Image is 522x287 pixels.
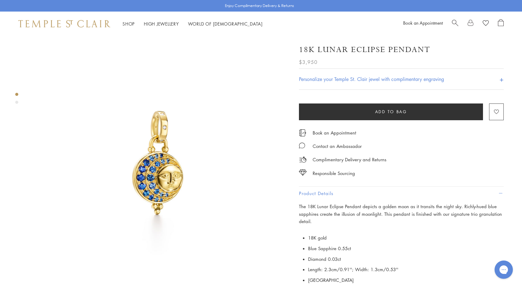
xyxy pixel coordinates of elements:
[299,170,307,176] img: icon_sourcing.svg
[144,21,179,27] a: High JewelleryHigh Jewellery
[313,170,355,177] div: Responsible Sourcing
[299,187,504,200] button: Product Details
[299,156,307,163] img: icon_delivery.svg
[18,20,110,27] img: Temple St. Clair
[313,142,362,150] div: Contact an Ambassador
[492,258,516,281] iframe: Gorgias live chat messenger
[15,91,18,109] div: Product gallery navigation
[499,73,504,85] h4: +
[313,129,356,136] a: Book an Appointment
[299,129,306,136] img: icon_appointment.svg
[299,103,483,120] button: Add to bag
[299,203,504,225] p: The 18K Lunar Eclipse Pendant depicts a golden moon as it transits the night sky. Richly-hued blu...
[498,19,504,28] a: Open Shopping Bag
[123,20,263,28] nav: Main navigation
[352,266,398,272] span: ; Width: 1.3cm/0.53''
[308,275,504,285] li: [GEOGRAPHIC_DATA]
[313,156,386,163] p: Complimentary Delivery and Returns
[308,243,504,254] li: Blue Sapphire 0.55ct
[308,233,504,243] li: 18K gold
[375,108,407,115] span: Add to bag
[308,254,504,264] li: Diamond 0.03ct
[299,44,430,55] h1: 18K Lunar Eclipse Pendant
[452,19,458,28] a: Search
[299,75,444,83] h4: Personalize your Temple St. Clair jewel with complimentary engraving
[308,264,504,275] li: Length: 2.3cm/0.91''
[403,20,443,26] a: Book an Appointment
[123,21,135,27] a: ShopShop
[188,21,263,27] a: World of [DEMOGRAPHIC_DATA]World of [DEMOGRAPHIC_DATA]
[299,58,318,66] span: $3,950
[299,142,305,149] img: MessageIcon-01_2.svg
[225,3,294,9] p: Enjoy Complimentary Delivery & Returns
[483,19,489,28] a: View Wishlist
